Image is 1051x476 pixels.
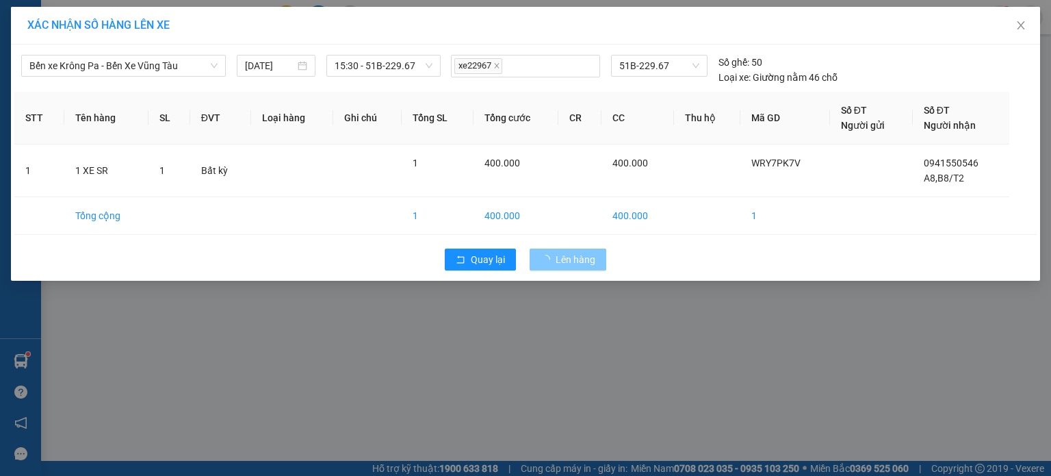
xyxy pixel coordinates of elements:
[122,95,185,118] span: 1 KIỆN
[402,92,473,145] th: Tổng SL
[718,70,751,85] span: Loại xe:
[6,42,75,64] h2: MI9PRIMI
[619,55,699,76] span: 51B-229.67
[245,58,295,73] input: 13/08/2025
[122,37,172,47] span: [DATE] 14:12
[601,197,674,235] td: 400.000
[1002,7,1040,45] button: Close
[413,158,418,168] span: 1
[14,145,64,197] td: 1
[190,145,251,197] td: Bất kỳ
[558,92,601,145] th: CR
[530,249,606,271] button: Lên hàng
[740,197,830,235] td: 1
[924,105,950,116] span: Số ĐT
[473,197,559,235] td: 400.000
[159,165,165,176] span: 1
[445,249,516,271] button: rollbackQuay lại
[841,105,867,116] span: Số ĐT
[402,197,473,235] td: 1
[841,120,885,131] span: Người gửi
[718,70,838,85] div: Giường nằm 46 chỗ
[64,145,148,197] td: 1 XE SR
[718,55,749,70] span: Số ghế:
[27,18,170,32] span: XÁC NHẬN SỐ HÀNG LÊN XE
[740,92,830,145] th: Mã GD
[751,158,801,168] span: WRY7PK7V
[612,158,648,168] span: 400.000
[541,255,556,264] span: loading
[601,92,674,145] th: CC
[674,92,740,145] th: Thu hộ
[471,252,505,267] span: Quay lại
[251,92,333,145] th: Loại hàng
[493,62,500,69] span: close
[718,55,762,70] div: 50
[190,92,251,145] th: ĐVT
[924,158,978,168] span: 0941550546
[335,55,433,76] span: 15:30 - 51B-229.67
[484,158,520,168] span: 400.000
[924,173,964,184] span: A8,B8/T2
[473,92,559,145] th: Tổng cước
[1015,20,1026,31] span: close
[14,92,64,145] th: STT
[64,197,148,235] td: Tổng cộng
[456,255,465,266] span: rollback
[454,58,502,74] span: xe22967
[122,75,181,91] span: Krông Pa
[333,92,402,145] th: Ghi chú
[556,252,595,267] span: Lên hàng
[122,52,148,68] span: Gửi:
[64,92,148,145] th: Tên hàng
[29,55,218,76] span: Bến xe Krông Pa - Bến Xe Vũng Tàu
[148,92,190,145] th: SL
[35,10,92,30] b: Cô Hai
[924,120,976,131] span: Người nhận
